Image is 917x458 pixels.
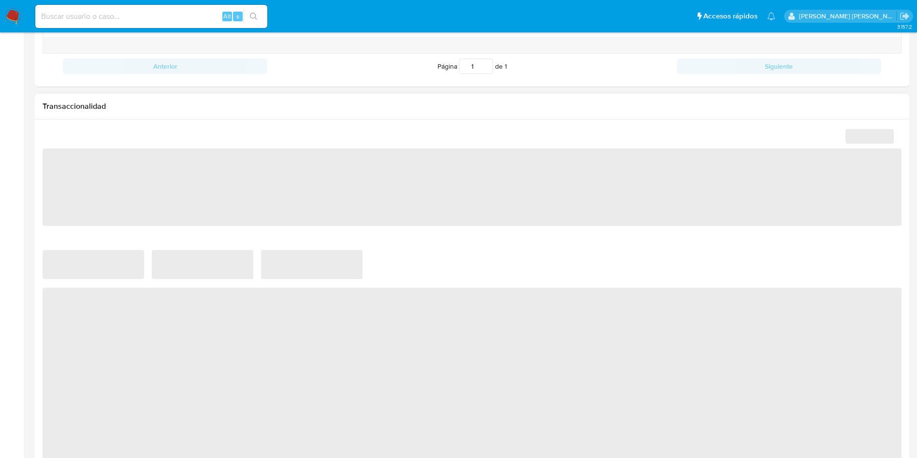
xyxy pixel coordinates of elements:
h1: Transaccionalidad [43,102,902,111]
a: Salir [900,11,910,21]
p: sandra.helbardt@mercadolibre.com [799,12,897,21]
button: Siguiente [677,59,881,74]
button: Anterior [63,59,267,74]
span: Página de [437,59,507,74]
a: Notificaciones [767,12,775,20]
input: Buscar usuario o caso... [35,10,267,23]
span: Accesos rápidos [703,11,757,21]
span: 3.157.2 [897,23,912,30]
span: 1 [505,61,507,71]
span: s [236,12,239,21]
span: Alt [223,12,231,21]
button: search-icon [244,10,263,23]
